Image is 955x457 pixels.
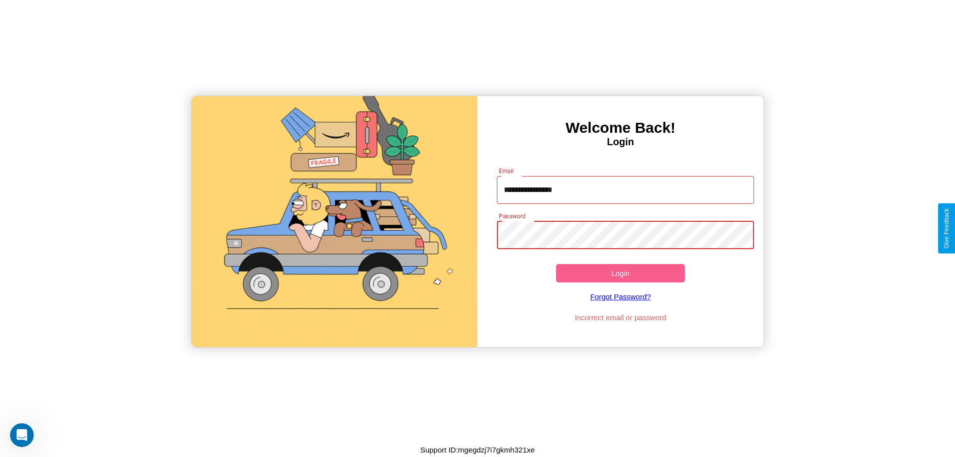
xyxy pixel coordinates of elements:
a: Forgot Password? [492,282,750,311]
p: Support ID: mgegdzj7i7gkmh321xe [420,443,535,457]
h4: Login [477,136,764,148]
img: gif [191,96,477,347]
iframe: Intercom live chat [10,423,34,447]
button: Login [556,264,685,282]
label: Email [499,167,514,175]
div: Give Feedback [943,208,950,249]
h3: Welcome Back! [477,119,764,136]
label: Password [499,212,525,220]
p: Incorrect email or password [492,311,750,324]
